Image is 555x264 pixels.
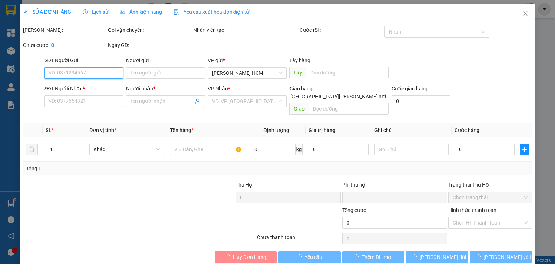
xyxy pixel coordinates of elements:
[173,9,250,15] span: Yêu cầu xuất hóa đơn điện tử
[23,9,28,14] span: edit
[342,181,447,192] div: Phí thu hộ
[521,146,529,152] span: plus
[256,233,341,246] div: Chưa thanh toán
[305,253,322,261] span: Yêu cầu
[515,4,535,24] button: Close
[455,127,479,133] span: Cước hàng
[23,26,107,34] div: [PERSON_NAME]:
[126,85,205,93] div: Người nhận
[89,127,116,133] span: Đơn vị tính
[448,207,496,213] label: Hình thức thanh toán
[476,254,483,259] span: loading
[420,253,466,261] span: [PERSON_NAME] đổi
[193,26,298,34] div: Nhân viên tạo:
[215,251,277,263] button: Hủy Đơn Hàng
[306,67,389,78] input: Dọc đường
[236,182,252,188] span: Thu Hộ
[520,144,529,155] button: plus
[26,165,215,173] div: Tổng: 1
[44,56,123,64] div: SĐT Người Gửi
[448,181,532,189] div: Trạng thái Thu Hộ
[392,95,450,107] input: Cước giao hàng
[522,10,528,16] span: close
[289,58,310,63] span: Lấy hàng
[126,56,205,64] div: Người gửi
[453,192,528,203] span: Chọn trạng thái
[83,9,108,15] span: Lịch sử
[120,9,162,15] span: Ảnh kiện hàng
[108,41,192,49] div: Ngày GD:
[300,26,383,34] div: Cước rồi :
[26,144,38,155] button: delete
[296,144,303,155] span: kg
[371,123,452,137] th: Ghi chú
[23,41,107,49] div: Chưa cước :
[412,254,420,259] span: loading
[51,42,54,48] b: 0
[108,26,192,34] div: Gói vận chuyển:
[309,127,335,133] span: Giá trị hàng
[23,9,71,15] span: SỬA ĐƠN HÀNG
[195,98,201,104] span: user-add
[289,67,306,78] span: Lấy
[483,253,534,261] span: [PERSON_NAME] và In
[289,103,309,115] span: Giao
[289,86,313,91] span: Giao hàng
[309,103,389,115] input: Dọc đường
[297,254,305,259] span: loading
[233,253,266,261] span: Hủy Đơn Hàng
[44,85,123,93] div: SĐT Người Nhận
[83,9,88,14] span: clock-circle
[406,251,468,263] button: [PERSON_NAME] đổi
[342,251,405,263] button: Thêm ĐH mới
[120,9,125,14] span: picture
[374,144,449,155] input: Ghi Chú
[170,144,244,155] input: VD: Bàn, Ghế
[278,251,341,263] button: Yêu cầu
[208,86,228,91] span: VP Nhận
[212,68,282,78] span: Trần Phú HCM
[392,86,427,91] label: Cước giao hàng
[173,9,179,15] img: icon
[354,254,362,259] span: loading
[46,127,51,133] span: SL
[342,207,366,213] span: Tổng cước
[263,127,289,133] span: Định lượng
[225,254,233,259] span: loading
[94,144,159,155] span: Khác
[208,56,287,64] div: VP gửi
[287,93,389,101] span: [GEOGRAPHIC_DATA][PERSON_NAME] nơi
[470,251,532,263] button: [PERSON_NAME] và In
[362,253,392,261] span: Thêm ĐH mới
[170,127,193,133] span: Tên hàng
